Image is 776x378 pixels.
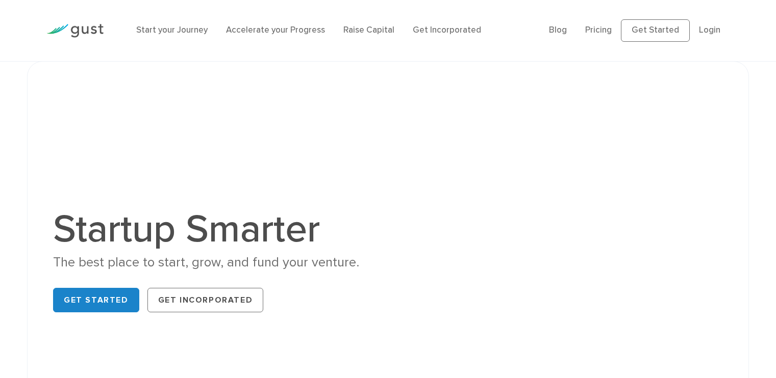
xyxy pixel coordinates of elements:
[699,25,720,35] a: Login
[585,25,612,35] a: Pricing
[46,24,104,38] img: Gust Logo
[136,25,208,35] a: Start your Journey
[549,25,567,35] a: Blog
[621,19,690,42] a: Get Started
[53,210,380,249] h1: Startup Smarter
[343,25,394,35] a: Raise Capital
[147,288,264,312] a: Get Incorporated
[413,25,481,35] a: Get Incorporated
[53,254,380,272] div: The best place to start, grow, and fund your venture.
[53,288,139,312] a: Get Started
[226,25,325,35] a: Accelerate your Progress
